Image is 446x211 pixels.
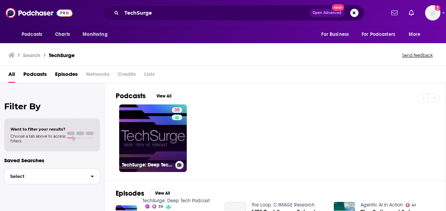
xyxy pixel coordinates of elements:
button: Open AdvancedNew [309,9,345,17]
span: 39 [158,205,163,208]
input: Search podcasts, credits, & more... [122,7,309,18]
a: Show notifications dropdown [389,7,400,19]
a: The Loop, C-IMAGE Research [252,202,315,208]
button: Show profile menu [425,5,440,21]
span: For Business [321,30,349,39]
span: Charts [55,30,70,39]
a: 41 [406,203,416,207]
span: Choose a tab above to access filters. [10,134,66,143]
a: 39 [172,107,182,113]
a: EpisodesView All [116,189,175,198]
button: open menu [404,28,429,41]
img: Podchaser - Follow, Share and Rate Podcasts [6,6,72,19]
button: View All [151,92,176,100]
h3: Search [23,52,40,58]
span: New [332,4,344,11]
span: More [409,30,421,39]
span: Credits [118,69,136,83]
span: 39 [175,107,179,114]
a: 39TechSurge: Deep Tech Podcast [119,104,187,172]
h3: TechSurge [49,52,75,58]
span: Podcasts [22,30,42,39]
span: Monitoring [83,30,107,39]
a: Agentic AI in Action [361,202,403,208]
span: 41 [412,204,416,207]
span: Lists [144,69,155,83]
h2: Episodes [116,189,144,198]
a: Episodes [55,69,78,83]
button: View All [150,189,175,197]
button: Select [4,169,100,184]
span: Logged in as MaryMaganni [425,5,440,21]
a: Podcasts [23,69,47,83]
button: open menu [17,28,51,41]
a: 39 [152,204,163,209]
a: TechSurge: Deep Tech Podcast [143,198,210,204]
div: Search podcasts, credits, & more... [102,5,364,21]
button: open menu [78,28,116,41]
a: All [8,69,15,83]
span: Open Advanced [313,11,341,15]
svg: Add a profile image [435,5,440,11]
button: open menu [316,28,357,41]
span: Networks [86,69,109,83]
span: For Podcasters [362,30,395,39]
a: PodcastsView All [116,92,176,100]
button: Send feedback [400,52,435,58]
button: open menu [357,28,405,41]
a: Show notifications dropdown [406,7,417,19]
img: User Profile [425,5,440,21]
span: Select [5,174,85,179]
p: Saved Searches [4,157,100,164]
h3: TechSurge: Deep Tech Podcast [122,162,172,168]
span: Want to filter your results? [10,127,66,132]
h2: Filter By [4,101,100,111]
a: Charts [51,28,74,41]
h2: Podcasts [116,92,146,100]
